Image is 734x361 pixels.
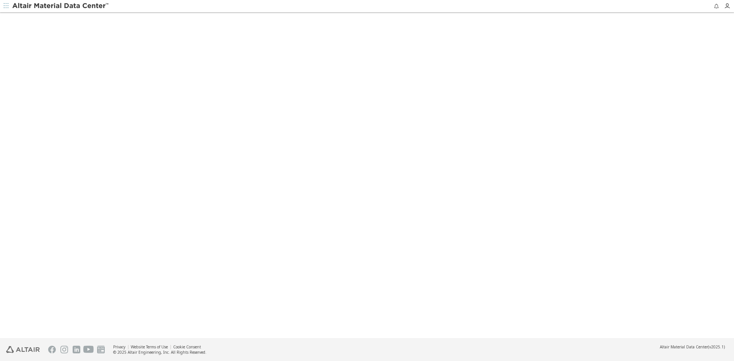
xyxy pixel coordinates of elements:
[660,344,708,350] span: Altair Material Data Center
[113,350,206,355] div: © 2025 Altair Engineering, Inc. All Rights Reserved.
[113,344,125,350] a: Privacy
[6,346,40,353] img: Altair Engineering
[131,344,168,350] a: Website Terms of Use
[12,2,110,10] img: Altair Material Data Center
[173,344,201,350] a: Cookie Consent
[660,344,725,350] div: (v2025.1)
